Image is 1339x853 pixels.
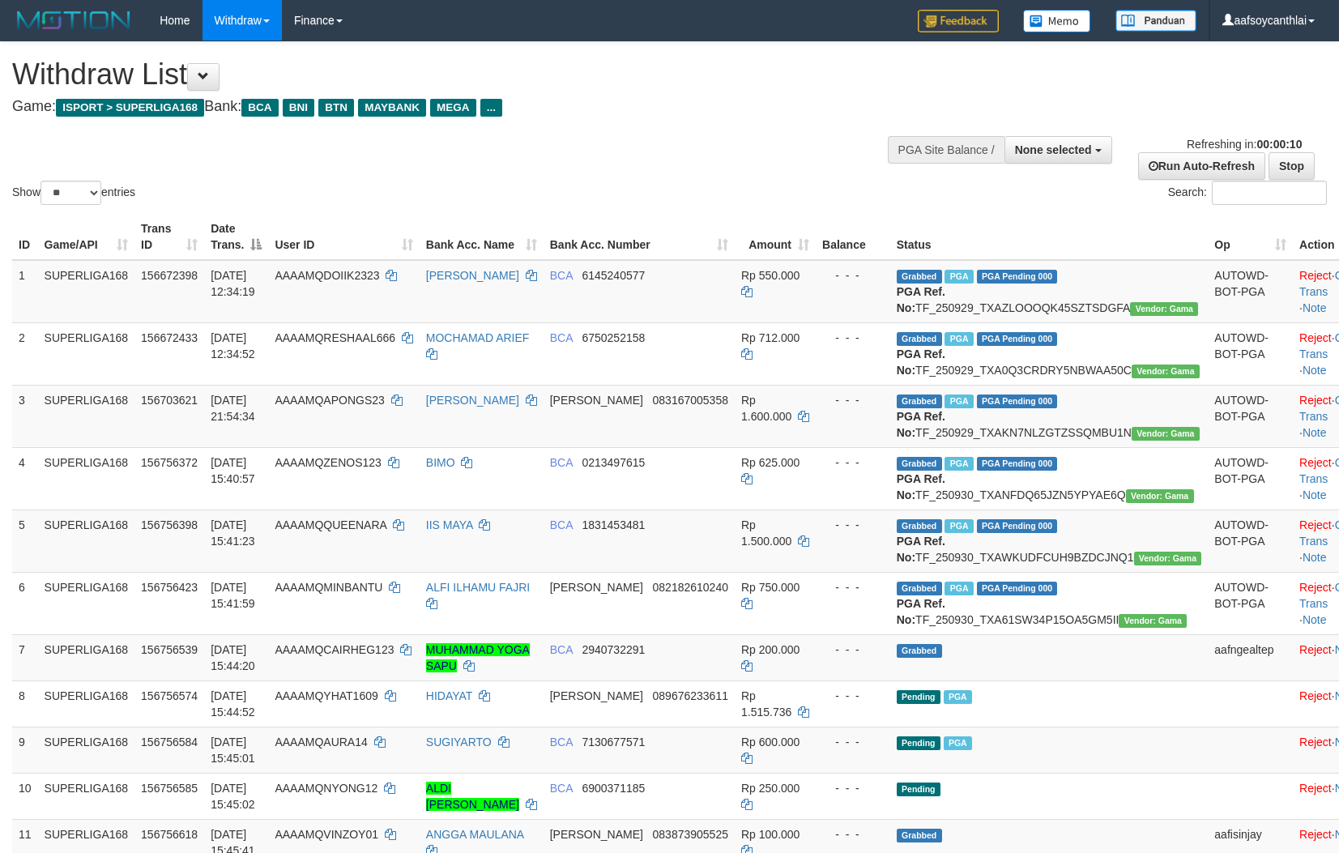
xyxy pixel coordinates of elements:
[550,828,643,841] span: [PERSON_NAME]
[977,395,1058,408] span: PGA Pending
[426,518,473,531] a: IIS MAYA
[141,581,198,594] span: 156756423
[890,447,1209,510] td: TF_250930_TXANFDQ65JZN5YPYAE6Q
[426,828,524,841] a: ANGGA MAULANA
[550,518,573,531] span: BCA
[1208,447,1293,510] td: AUTOWD-BOT-PGA
[897,535,945,564] b: PGA Ref. No:
[945,457,973,471] span: Marked by aafsoycanthlai
[141,518,198,531] span: 156756398
[822,454,884,471] div: - - -
[1299,581,1332,594] a: Reject
[1299,456,1332,469] a: Reject
[41,181,101,205] select: Showentries
[275,456,382,469] span: AAAAMQZENOS123
[822,267,884,284] div: - - -
[1132,427,1200,441] span: Vendor URL: https://trx31.1velocity.biz
[12,181,135,205] label: Show entries
[1299,689,1332,702] a: Reject
[275,828,378,841] span: AAAAMQVINZOY01
[141,331,198,344] span: 156672433
[1212,181,1327,205] input: Search:
[12,260,38,323] td: 1
[1299,643,1332,656] a: Reject
[211,518,255,548] span: [DATE] 15:41:23
[1299,782,1332,795] a: Reject
[822,780,884,796] div: - - -
[12,385,38,447] td: 3
[741,331,800,344] span: Rp 712.000
[426,581,530,594] a: ALFI ILHAMU FAJRI
[141,394,198,407] span: 156703621
[38,385,135,447] td: SUPERLIGA168
[1299,518,1332,531] a: Reject
[12,58,876,91] h1: Withdraw List
[275,269,379,282] span: AAAAMQDOIIK2323
[426,331,530,344] a: MOCHAMAD ARIEF
[1208,385,1293,447] td: AUTOWD-BOT-PGA
[1208,214,1293,260] th: Op: activate to sort column ascending
[426,269,519,282] a: [PERSON_NAME]
[741,394,791,423] span: Rp 1.600.000
[426,782,519,811] a: ALDI [PERSON_NAME]
[420,214,544,260] th: Bank Acc. Name: activate to sort column ascending
[211,269,255,298] span: [DATE] 12:34:19
[275,782,377,795] span: AAAAMQNYONG12
[211,643,255,672] span: [DATE] 15:44:20
[897,783,940,796] span: Pending
[211,689,255,719] span: [DATE] 15:44:52
[1208,510,1293,572] td: AUTOWD-BOT-PGA
[426,689,472,702] a: HIDAYAT
[211,331,255,360] span: [DATE] 12:34:52
[653,828,728,841] span: Copy 083873905525 to clipboard
[897,395,942,408] span: Grabbed
[275,331,395,344] span: AAAAMQRESHAAL666
[12,99,876,115] h4: Game: Bank:
[822,734,884,750] div: - - -
[12,680,38,727] td: 8
[977,582,1058,595] span: PGA Pending
[241,99,278,117] span: BCA
[211,581,255,610] span: [DATE] 15:41:59
[268,214,419,260] th: User ID: activate to sort column ascending
[582,456,645,469] span: Copy 0213497615 to clipboard
[134,214,204,260] th: Trans ID: activate to sort column ascending
[1015,143,1092,156] span: None selected
[897,690,940,704] span: Pending
[897,457,942,471] span: Grabbed
[544,214,735,260] th: Bank Acc. Number: activate to sort column ascending
[1303,364,1327,377] a: Note
[822,330,884,346] div: - - -
[318,99,354,117] span: BTN
[1115,10,1196,32] img: panduan.png
[822,392,884,408] div: - - -
[897,285,945,314] b: PGA Ref. No:
[275,581,382,594] span: AAAAMQMINBANTU
[12,510,38,572] td: 5
[38,447,135,510] td: SUPERLIGA168
[822,688,884,704] div: - - -
[12,322,38,385] td: 2
[1134,552,1202,565] span: Vendor URL: https://trx31.1velocity.biz
[822,826,884,842] div: - - -
[897,582,942,595] span: Grabbed
[141,828,198,841] span: 156756618
[426,643,530,672] a: MUHAMMAD YOGA SAPU
[1299,736,1332,749] a: Reject
[1303,551,1327,564] a: Note
[12,214,38,260] th: ID
[1187,138,1302,151] span: Refreshing in:
[582,782,645,795] span: Copy 6900371185 to clipboard
[1299,331,1332,344] a: Reject
[426,456,455,469] a: BIMO
[211,736,255,765] span: [DATE] 15:45:01
[275,518,386,531] span: AAAAMQQUEENARA
[550,394,643,407] span: [PERSON_NAME]
[141,456,198,469] span: 156756372
[550,643,573,656] span: BCA
[897,597,945,626] b: PGA Ref. No:
[12,773,38,819] td: 10
[741,581,800,594] span: Rp 750.000
[1303,488,1327,501] a: Note
[1138,152,1265,180] a: Run Auto-Refresh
